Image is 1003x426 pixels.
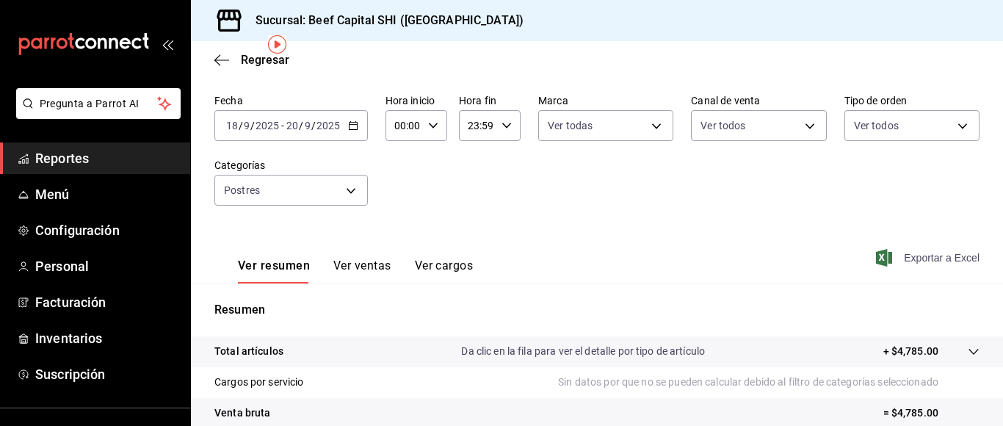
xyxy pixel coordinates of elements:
[40,96,158,112] span: Pregunta a Parrot AI
[311,120,316,131] span: /
[250,120,255,131] span: /
[415,259,474,284] button: Ver cargos
[691,95,826,106] label: Canal de venta
[214,375,304,390] p: Cargos por servicio
[214,95,368,106] label: Fecha
[35,148,178,168] span: Reportes
[238,259,473,284] div: navigation tabs
[214,301,980,319] p: Resumen
[459,95,521,106] label: Hora fin
[225,120,239,131] input: --
[35,220,178,240] span: Configuración
[241,53,289,67] span: Regresar
[281,120,284,131] span: -
[35,256,178,276] span: Personal
[558,375,980,390] p: Sin datos por que no se pueden calcular debido al filtro de categorías seleccionado
[224,183,260,198] span: Postres
[879,249,980,267] button: Exportar a Excel
[883,405,980,421] p: = $4,785.00
[244,12,524,29] h3: Sucursal: Beef Capital SHI ([GEOGRAPHIC_DATA])
[883,344,938,359] p: + $4,785.00
[461,344,705,359] p: Da clic en la fila para ver el detalle por tipo de artículo
[214,160,368,170] label: Categorías
[844,95,980,106] label: Tipo de orden
[239,120,243,131] span: /
[214,344,283,359] p: Total artículos
[255,120,280,131] input: ----
[286,120,299,131] input: --
[35,328,178,348] span: Inventarios
[35,364,178,384] span: Suscripción
[243,120,250,131] input: --
[214,53,289,67] button: Regresar
[35,184,178,204] span: Menú
[162,38,173,50] button: open_drawer_menu
[10,106,181,122] a: Pregunta a Parrot AI
[854,118,899,133] span: Ver todos
[16,88,181,119] button: Pregunta a Parrot AI
[385,95,447,106] label: Hora inicio
[333,259,391,284] button: Ver ventas
[304,120,311,131] input: --
[214,405,270,421] p: Venta bruta
[538,95,673,106] label: Marca
[35,292,178,312] span: Facturación
[316,120,341,131] input: ----
[700,118,745,133] span: Ver todos
[299,120,303,131] span: /
[238,259,310,284] button: Ver resumen
[548,118,593,133] span: Ver todas
[268,35,286,54] img: Tooltip marker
